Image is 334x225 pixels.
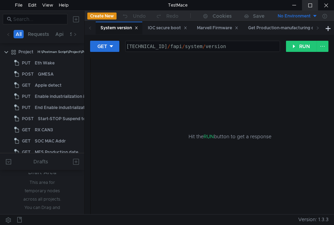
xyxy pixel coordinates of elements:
span: GET [22,147,31,157]
span: RUN [204,133,214,140]
button: Scripts [68,30,89,38]
span: GET [22,80,31,91]
span: GET [22,125,31,135]
span: Hit the button to get a response [189,133,271,140]
div: Apple detect [35,80,62,91]
div: Redo [166,12,178,20]
div: End Enable industrialization interface for checking protection [35,102,160,113]
button: Api [53,30,66,38]
div: Enable industrialization interface for checking protection [35,91,151,102]
div: SOC MAC Addr [35,136,66,146]
button: Redo [151,11,183,21]
div: No Environment [278,13,311,20]
div: Save [253,14,264,18]
div: Cookies [213,12,232,20]
span: PUT [22,58,31,68]
div: QMESA [38,69,54,79]
div: Drafts [33,157,48,166]
button: RUN [286,41,317,52]
div: Undo [133,12,146,20]
div: Get Production-manufacturing driver [248,24,330,32]
div: IOC secure boot [148,24,187,32]
div: Start-STOP Suspend to RAM (STR) [38,114,109,124]
button: All [14,30,24,38]
span: PUT [22,91,31,102]
input: Search... [13,15,63,23]
div: Project [18,47,33,57]
button: No Environment [269,10,318,22]
div: RX CAN3 [35,125,53,135]
div: H:\Postman Script\Project\Project [38,47,93,57]
button: Undo [117,11,151,21]
span: PUT [22,102,31,113]
div: System version [101,24,138,32]
div: Eth Wake [35,58,55,68]
button: GET [90,41,119,52]
span: POST [22,69,34,79]
div: Marvell Firmware [197,24,238,32]
span: GET [22,136,31,146]
span: POST [22,114,34,124]
div: MES Production date [35,147,78,157]
div: GET [97,42,107,50]
button: Requests [26,30,51,38]
span: Version: 1.3.3 [298,215,328,225]
button: Create New [87,13,117,20]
